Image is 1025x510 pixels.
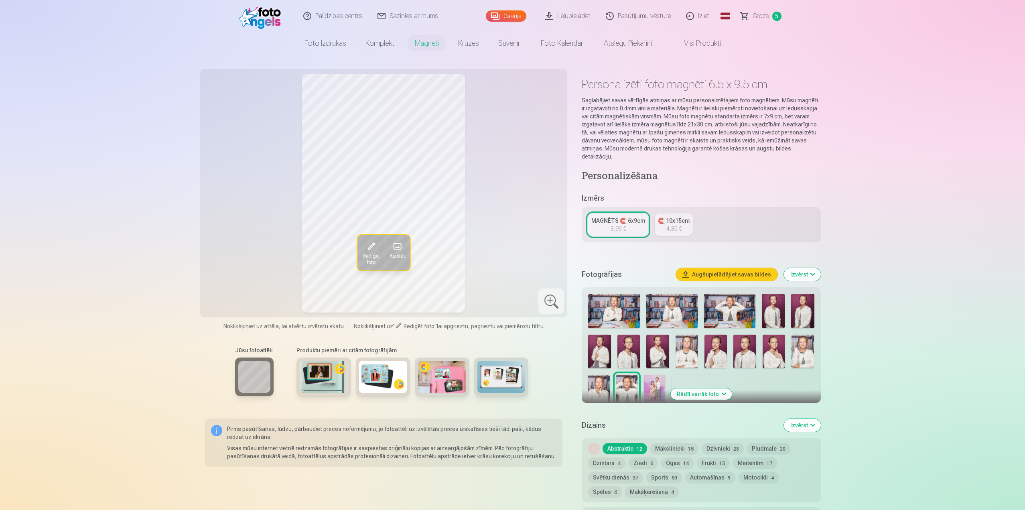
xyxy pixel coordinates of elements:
button: Meitenēm17 [733,457,777,469]
div: 🧲 10x15cm [658,217,690,225]
span: Noklikšķiniet uz [354,323,393,329]
p: Pirms pasūtīšanas, lūdzu, pārbaudiet preces noformējumu, jo fotoattēli uz izvēlētās preces izskat... [227,425,556,441]
span: 5 [772,12,781,21]
a: Krūzes [449,32,489,55]
a: Magnēti [405,32,449,55]
div: 4,80 € [666,225,682,233]
a: Atslēgu piekariņi [594,32,662,55]
button: Dzīvnieki28 [702,443,744,454]
a: 🧲 10x15cm4,80 € [655,213,693,236]
a: Foto kalendāri [531,32,594,55]
button: Augšupielādējiet savas bildes [676,268,777,281]
h4: Personalizēšana [582,170,820,183]
span: 4 [671,490,674,495]
button: Motocikli4 [739,472,779,483]
h6: Produktu piemēri ar citām fotogrāfijām [293,346,532,354]
button: Svētku dienās37 [588,472,643,483]
h5: Dizains [582,420,777,431]
button: Izvērst [784,268,821,281]
button: Izvērst [784,419,821,432]
span: 4 [618,461,621,466]
button: Abstraktie12 [603,443,647,454]
button: Mākslinieki15 [650,443,698,454]
p: Saglabājiet savas vērtīgās atmiņas ar mūsu personalizētajiem foto magnētiem. Mūsu magnēti ir izga... [582,96,820,161]
button: Pludmale20 [747,443,790,454]
a: Suvenīri [489,32,531,55]
button: Ogas14 [661,457,694,469]
span: 12 [637,446,642,452]
a: Visi produkti [662,32,731,55]
a: MAGNĒTS 🧲 6x9cm3,90 € [588,213,648,236]
span: 28 [733,446,739,452]
a: Komplekti [356,32,405,55]
span: 60 [672,475,677,481]
span: 20 [780,446,785,452]
span: 6 [650,461,653,466]
a: Foto izdrukas [295,32,356,55]
button: Automašīnas9 [685,472,735,483]
h5: Izmērs [582,193,820,204]
button: Makšķerēšana4 [625,486,679,498]
span: 4 [771,475,774,481]
span: " [393,323,396,329]
a: Galerija [486,10,526,22]
p: Visas mūsu internet vietnē redzamās fotogrāfijas ir saspiestas oriģinālu kopijas ar aizsargājošām... [227,444,556,460]
button: Rediģēt foto [357,235,384,270]
h6: Jūsu fotoattēli [235,346,274,354]
span: 37 [633,475,638,481]
span: Aizstāt [389,253,405,259]
span: 15 [719,461,725,466]
span: " [434,323,437,329]
button: Ziedi6 [629,457,658,469]
span: 9 [728,475,731,481]
span: 14 [683,461,689,466]
button: Spēles6 [588,486,622,498]
span: 15 [688,446,694,452]
span: Noklikšķiniet uz attēla, lai atvērtu izvērstu skatu [223,322,344,330]
button: Rādīt vairāk foto [670,388,732,400]
button: Frukti15 [697,457,730,469]
h1: Personalizēti foto magnēti 6.5 x 9.5 cm [582,77,820,91]
span: Grozs [753,11,769,21]
img: /fa1 [239,3,285,29]
span: Rediģēt foto [404,323,434,329]
h5: Fotogrāfijas [582,269,669,280]
div: 3,90 € [611,225,626,233]
button: Aizstāt [384,235,410,270]
span: lai apgrieztu, pagrieztu vai piemērotu filtru [437,323,544,329]
span: 6 [614,490,617,495]
span: Rediģēt foto [362,253,380,266]
div: MAGNĒTS 🧲 6x9cm [591,217,645,225]
button: Dzintars4 [588,457,625,469]
span: 17 [767,461,772,466]
button: Sports60 [646,472,682,483]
